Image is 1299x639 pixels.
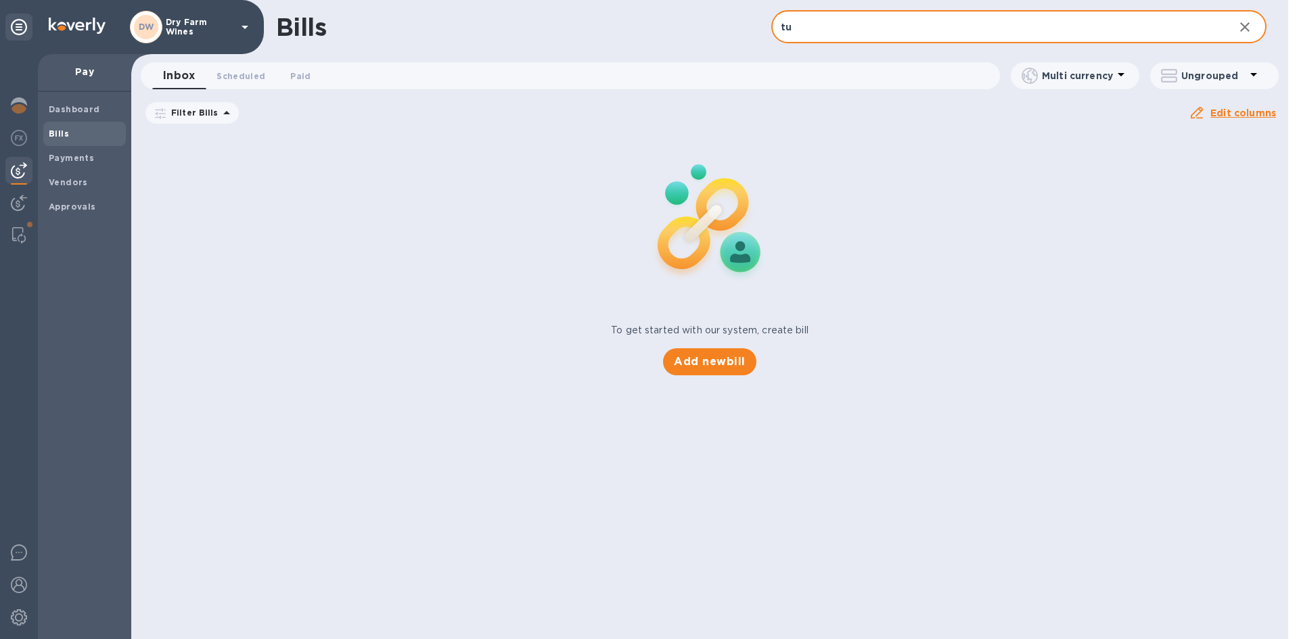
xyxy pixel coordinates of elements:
b: Dashboard [49,104,100,114]
u: Edit columns [1210,108,1276,118]
span: Scheduled [216,69,265,83]
img: Logo [49,18,106,34]
span: Add new bill [674,354,745,370]
p: Multi currency [1042,69,1113,82]
img: Foreign exchange [11,130,27,146]
b: Bills [49,128,69,139]
p: Dry Farm Wines [166,18,233,37]
b: DW [139,22,154,32]
span: Paid [290,69,311,83]
b: Approvals [49,202,96,212]
p: To get started with our system, create bill [611,323,808,337]
b: Vendors [49,177,88,187]
button: Add newbill [663,348,756,375]
p: Filter Bills [166,107,219,118]
b: Payments [49,153,94,163]
span: Inbox [163,66,195,85]
p: Pay [49,65,120,78]
p: Ungrouped [1181,69,1246,82]
h1: Bills [276,13,326,41]
div: Unpin categories [5,14,32,41]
